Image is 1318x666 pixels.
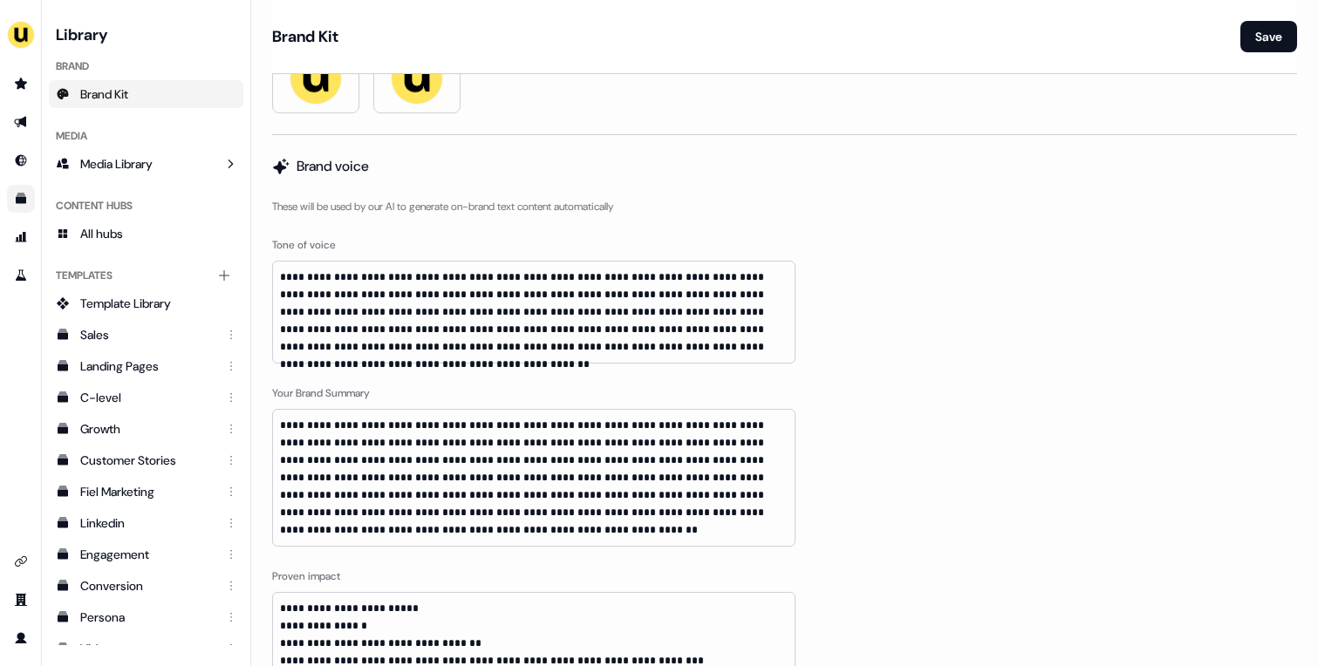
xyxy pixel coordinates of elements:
[49,21,243,45] h3: Library
[49,572,243,600] a: Conversion
[272,236,796,254] label: Tone of voice
[49,446,243,474] a: Customer Stories
[7,70,35,98] a: Go to prospects
[80,608,215,626] div: Persona
[80,389,215,406] div: C-level
[49,603,243,631] a: Persona
[7,547,35,575] a: Go to integrations
[49,220,243,248] a: All hubs
[1240,21,1297,52] button: Save
[80,577,215,595] div: Conversion
[7,586,35,614] a: Go to team
[7,146,35,174] a: Go to Inbound
[7,262,35,289] a: Go to experiments
[49,509,243,537] a: Linkedin
[80,295,171,312] span: Template Library
[7,185,35,213] a: Go to templates
[49,122,243,150] div: Media
[297,156,369,177] h2: Brand voice
[80,514,215,532] div: Linkedin
[80,357,215,375] div: Landing Pages
[80,326,215,343] div: Sales
[80,85,128,103] span: Brand Kit
[49,352,243,380] a: Landing Pages
[49,262,243,289] div: Templates
[49,52,243,80] div: Brand
[49,540,243,568] a: Engagement
[272,198,1297,215] p: These will be used by our AI to generate on-brand text content automatically
[272,384,796,402] label: Your Brand Summary
[49,321,243,349] a: Sales
[272,567,796,585] label: Proven impact
[80,483,215,500] div: Fiel Marketing
[49,635,243,663] a: Videos
[80,452,215,469] div: Customer Stories
[49,384,243,411] a: C-level
[49,150,243,178] a: Media Library
[7,223,35,251] a: Go to attribution
[80,640,215,657] div: Videos
[80,155,153,173] span: Media Library
[49,289,243,317] a: Template Library
[49,415,243,443] a: Growth
[49,478,243,506] a: Fiel Marketing
[7,108,35,136] a: Go to outbound experience
[7,624,35,652] a: Go to profile
[80,225,123,242] span: All hubs
[49,80,243,108] a: Brand Kit
[80,546,215,563] div: Engagement
[272,26,338,47] h1: Brand Kit
[80,420,215,438] div: Growth
[49,192,243,220] div: Content Hubs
